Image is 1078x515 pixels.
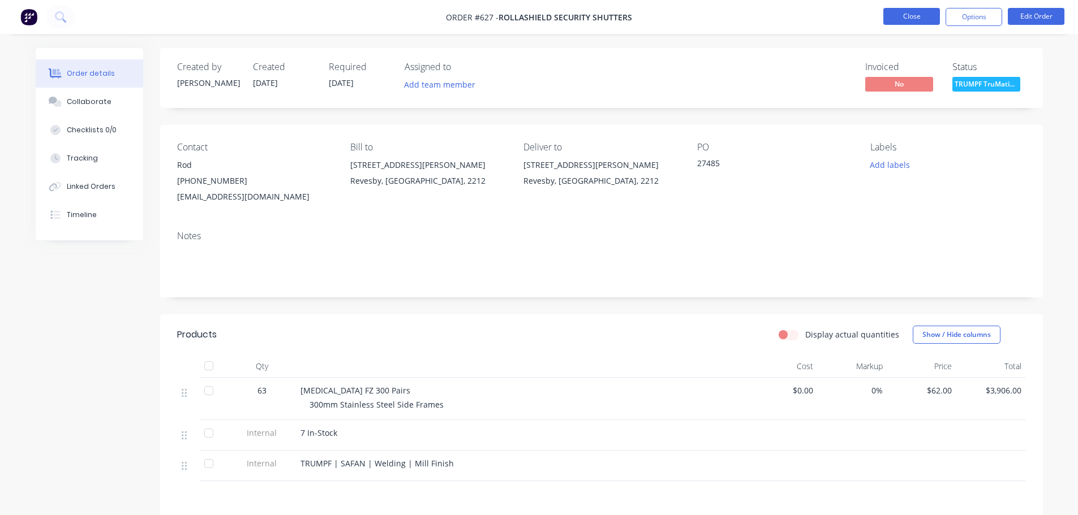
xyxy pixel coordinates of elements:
div: Bill to [350,142,505,153]
div: Products [177,328,217,341]
div: Status [952,62,1026,72]
button: Options [946,8,1002,26]
div: Qty [228,355,296,378]
div: [STREET_ADDRESS][PERSON_NAME] [523,157,678,173]
span: 0% [822,384,883,396]
span: [MEDICAL_DATA] FZ 300 Pairs [300,385,410,396]
div: Order details [67,68,115,79]
div: Tracking [67,153,98,163]
span: TRUMPF | SAFAN | Welding | Mill Finish [300,458,454,469]
span: $0.00 [753,384,814,396]
div: Created [253,62,315,72]
span: 63 [257,384,267,396]
span: $62.00 [892,384,952,396]
div: Labels [870,142,1025,153]
div: Created by [177,62,239,72]
span: [DATE] [329,77,354,88]
span: No [865,77,933,91]
button: Add team member [405,77,482,92]
div: Total [956,355,1026,378]
span: Internal [233,457,291,469]
button: Close [883,8,940,25]
span: TRUMPF TruMatic... [952,77,1020,91]
button: Edit Order [1008,8,1064,25]
button: Collaborate [36,88,143,116]
span: 7 In-Stock [300,427,337,438]
div: PO [697,142,852,153]
div: Timeline [67,210,97,220]
button: Order details [36,59,143,88]
div: Invoiced [865,62,939,72]
div: Cost [749,355,818,378]
div: [PERSON_NAME] [177,77,239,89]
span: $3,906.00 [961,384,1021,396]
div: Deliver to [523,142,678,153]
div: Linked Orders [67,181,115,192]
button: Add labels [864,157,916,172]
span: Order #627 - [446,12,499,23]
div: Price [887,355,957,378]
span: Internal [233,427,291,439]
div: Rod [177,157,332,173]
button: TRUMPF TruMatic... [952,77,1020,94]
span: Rollashield Security Shutters [499,12,632,23]
div: Revesby, [GEOGRAPHIC_DATA], 2212 [350,173,505,189]
div: [STREET_ADDRESS][PERSON_NAME] [350,157,505,173]
button: Tracking [36,144,143,172]
div: Rod[PHONE_NUMBER][EMAIL_ADDRESS][DOMAIN_NAME] [177,157,332,205]
div: [PHONE_NUMBER] [177,173,332,189]
div: [EMAIL_ADDRESS][DOMAIN_NAME] [177,189,332,205]
button: Checklists 0/0 [36,116,143,144]
span: [DATE] [253,77,278,88]
div: [STREET_ADDRESS][PERSON_NAME]Revesby, [GEOGRAPHIC_DATA], 2212 [523,157,678,193]
div: [STREET_ADDRESS][PERSON_NAME]Revesby, [GEOGRAPHIC_DATA], 2212 [350,157,505,193]
div: Revesby, [GEOGRAPHIC_DATA], 2212 [523,173,678,189]
button: Show / Hide columns [913,326,1000,344]
div: Collaborate [67,97,111,107]
div: 27485 [697,157,839,173]
label: Display actual quantities [805,328,899,340]
button: Add team member [398,77,481,92]
button: Timeline [36,201,143,229]
div: Contact [177,142,332,153]
img: Factory [20,8,37,25]
div: Assigned to [405,62,518,72]
div: Markup [818,355,887,378]
button: Linked Orders [36,172,143,201]
div: Notes [177,231,1026,241]
div: Checklists 0/0 [67,125,117,135]
span: 300mm Stainless Steel Side Frames [310,399,444,410]
div: Required [329,62,391,72]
